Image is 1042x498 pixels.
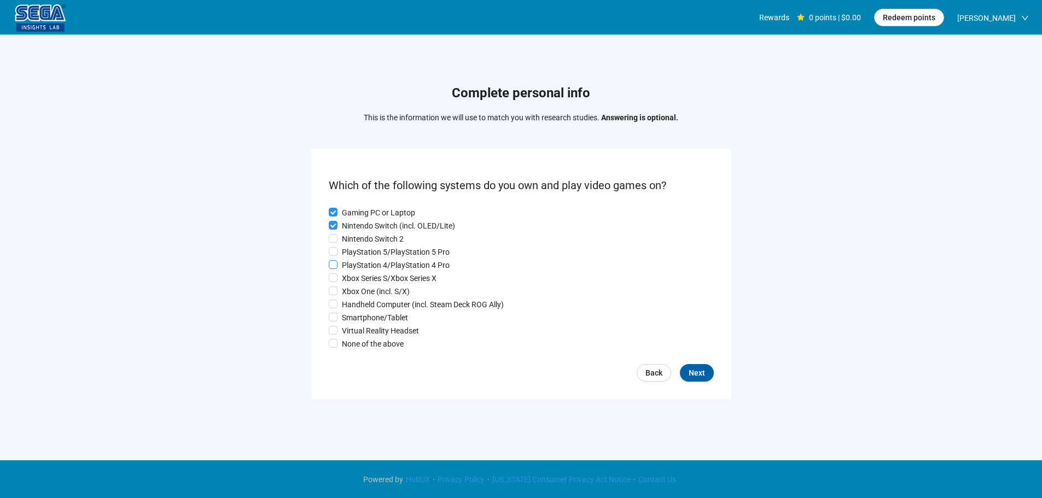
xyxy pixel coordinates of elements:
[601,113,678,122] strong: Answering is optional.
[364,112,678,124] p: This is the information we will use to match you with research studies.
[342,338,404,350] p: None of the above
[342,285,410,297] p: Xbox One (incl. S/X)
[645,367,662,379] span: Back
[403,475,433,484] a: HubUX
[636,475,679,484] a: Contact Us
[342,272,436,284] p: Xbox Series S/Xbox Series X
[363,475,403,484] span: Powered by
[342,259,450,271] p: PlayStation 4/PlayStation 4 Pro
[363,473,679,485] div: · · ·
[342,233,404,245] p: Nintendo Switch 2
[342,298,504,310] p: Handheld Computer (incl. Steam Deck ROG Ally)
[689,367,705,379] span: Next
[490,475,633,484] a: [US_STATE] Consumer Privacy Act Notice
[342,220,455,232] p: Nintendo Switch (incl. OLED/Lite)
[342,207,415,219] p: Gaming PC or Laptop
[957,1,1016,36] span: [PERSON_NAME]
[329,177,714,194] p: Which of the following systems do you own and play video games on?
[435,475,487,484] a: Privacy Policy
[680,364,714,382] button: Next
[342,312,408,324] p: Smartphone/Tablet
[342,325,419,337] p: Virtual Reality Headset
[342,246,450,258] p: PlayStation 5/PlayStation 5 Pro
[1021,14,1029,22] span: down
[883,11,935,24] span: Redeem points
[364,83,678,104] h1: Complete personal info
[797,14,805,21] span: star
[874,9,944,26] button: Redeem points
[637,364,671,382] a: Back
